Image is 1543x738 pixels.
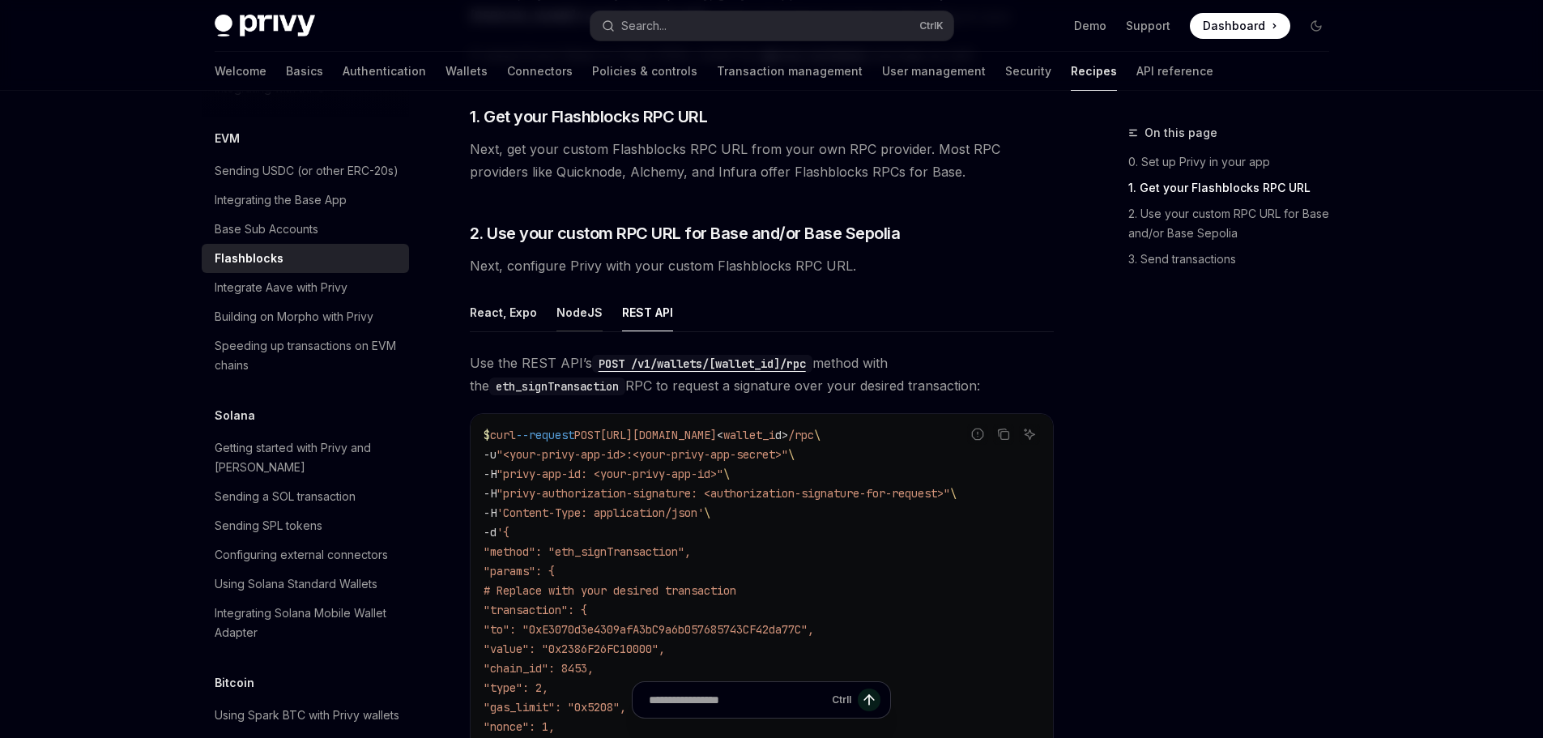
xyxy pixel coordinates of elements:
img: dark logo [215,15,315,37]
div: Integrate Aave with Privy [215,278,347,297]
div: Building on Morpho with Privy [215,307,373,326]
span: -d [484,525,497,540]
span: wallet_i [723,428,775,442]
span: $ [484,428,490,442]
a: Integrate Aave with Privy [202,273,409,302]
div: Speeding up transactions on EVM chains [215,336,399,375]
a: 1. Get your Flashblocks RPC URL [1128,175,1342,201]
h5: EVM [215,129,240,148]
div: Sending a SOL transaction [215,487,356,506]
div: React, Expo [470,293,537,331]
a: Building on Morpho with Privy [202,302,409,331]
a: 2. Use your custom RPC URL for Base and/or Base Sepolia [1128,201,1342,246]
a: Integrating the Base App [202,186,409,215]
h5: Bitcoin [215,673,254,693]
span: "method": "eth_signTransaction", [484,544,691,559]
a: User management [882,52,986,91]
div: Getting started with Privy and [PERSON_NAME] [215,438,399,477]
a: API reference [1136,52,1213,91]
a: Getting started with Privy and [PERSON_NAME] [202,433,409,482]
span: POST [574,428,600,442]
a: Authentication [343,52,426,91]
span: On this page [1144,123,1217,143]
span: "privy-authorization-signature: <authorization-signature-for-request>" [497,486,950,501]
div: Configuring external connectors [215,545,388,565]
div: Using Spark BTC with Privy wallets [215,706,399,725]
button: Copy the contents from the code block [993,424,1014,445]
a: Basics [286,52,323,91]
div: Search... [621,16,667,36]
a: Configuring external connectors [202,540,409,569]
span: "value": "0x2386F26FC10000", [484,642,665,656]
span: Next, configure Privy with your custom Flashblocks RPC URL. [470,254,1054,277]
code: POST /v1/wallets/[wallet_id]/rpc [592,355,812,373]
a: Demo [1074,18,1106,34]
button: Report incorrect code [967,424,988,445]
a: Sending a SOL transaction [202,482,409,511]
span: "chain_id": 8453, [484,661,594,676]
span: # Replace with your desired transaction [484,583,736,598]
span: d [775,428,782,442]
a: Wallets [445,52,488,91]
div: NodeJS [556,293,603,331]
a: Sending SPL tokens [202,511,409,540]
span: [URL][DOMAIN_NAME] [600,428,717,442]
div: Base Sub Accounts [215,220,318,239]
span: "privy-app-id: <your-privy-app-id>" [497,467,723,481]
a: Dashboard [1190,13,1290,39]
span: \ [704,506,710,520]
a: 3. Send transactions [1128,246,1342,272]
button: Ask AI [1019,424,1040,445]
a: Using Spark BTC with Privy wallets [202,701,409,730]
h5: Solana [215,406,255,425]
span: \ [723,467,730,481]
span: Ctrl K [919,19,944,32]
span: 1. Get your Flashblocks RPC URL [470,105,708,128]
a: Integrating Solana Mobile Wallet Adapter [202,599,409,647]
div: REST API [622,293,673,331]
span: \ [788,447,795,462]
div: Flashblocks [215,249,283,268]
span: \ [950,486,957,501]
span: Dashboard [1203,18,1265,34]
span: '{ [497,525,509,540]
span: --request [516,428,574,442]
a: Base Sub Accounts [202,215,409,244]
a: Transaction management [717,52,863,91]
button: Send message [858,689,880,711]
a: Welcome [215,52,266,91]
a: Sending USDC (or other ERC-20s) [202,156,409,186]
div: Integrating the Base App [215,190,347,210]
span: -H [484,486,497,501]
input: Ask a question... [649,682,825,718]
span: "params": { [484,564,555,578]
div: Using Solana Standard Wallets [215,574,377,594]
span: curl [490,428,516,442]
span: "<your-privy-app-id>:<your-privy-app-secret>" [497,447,788,462]
span: 2. Use your custom RPC URL for Base and/or Base Sepolia [470,222,901,245]
a: Speeding up transactions on EVM chains [202,331,409,380]
div: Sending SPL tokens [215,516,322,535]
a: Policies & controls [592,52,697,91]
a: Connectors [507,52,573,91]
div: Sending USDC (or other ERC-20s) [215,161,399,181]
span: "transaction": { [484,603,587,617]
a: Recipes [1071,52,1117,91]
button: Toggle dark mode [1303,13,1329,39]
span: -H [484,506,497,520]
span: -H [484,467,497,481]
a: Using Solana Standard Wallets [202,569,409,599]
a: Flashblocks [202,244,409,273]
span: < [717,428,723,442]
a: POST /v1/wallets/[wallet_id]/rpc [592,355,812,371]
a: Support [1126,18,1170,34]
button: Open search [590,11,953,41]
div: Integrating Solana Mobile Wallet Adapter [215,604,399,642]
a: Security [1005,52,1051,91]
span: \ [814,428,821,442]
span: -u [484,447,497,462]
a: 0. Set up Privy in your app [1128,149,1342,175]
span: Use the REST API’s method with the RPC to request a signature over your desired transaction: [470,352,1054,397]
span: Next, get your custom Flashblocks RPC URL from your own RPC provider. Most RPC providers like Qui... [470,138,1054,183]
code: eth_signTransaction [489,378,625,395]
